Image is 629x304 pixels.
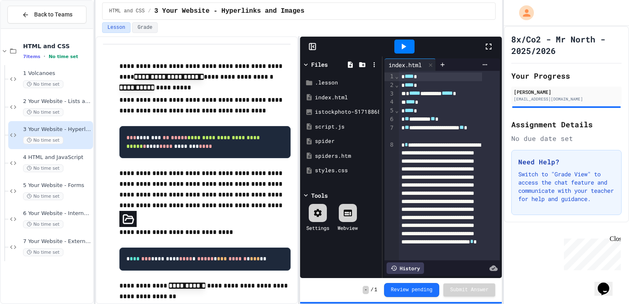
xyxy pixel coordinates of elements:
span: 4 HTML and JavaScript [23,154,91,161]
h1: 8x/Co2 - Mr North - 2025/2026 [511,33,622,56]
iframe: chat widget [561,235,621,270]
div: 2 [384,81,395,90]
span: 1 Volcanoes [23,70,91,77]
span: 3 Your Website - Hyperlinks and Images [23,126,91,133]
div: Chat with us now!Close [3,3,57,52]
span: • [44,53,45,60]
iframe: chat widget [594,271,621,296]
button: Lesson [102,22,130,33]
span: No time set [49,54,78,59]
span: 7 Your Website - External CSS [23,238,91,245]
div: My Account [510,3,536,22]
span: 1 [374,287,377,293]
span: HTML and CSS [109,8,144,14]
div: index.html [315,94,379,102]
div: script.js [315,123,379,131]
div: 1 [384,72,395,81]
span: No time set [23,136,63,144]
div: styles.css [315,166,379,175]
span: No time set [23,164,63,172]
div: .lesson [315,79,379,87]
div: 3 [384,90,395,98]
span: 2 Your Website - Lists and Styles [23,98,91,105]
div: istockphoto-517188688-612x612.jpg [315,108,379,116]
div: Tools [311,191,328,200]
h2: Your Progress [511,70,622,82]
div: 6 [384,115,395,124]
button: Grade [132,22,158,33]
span: Back to Teams [34,10,72,19]
span: No time set [23,192,63,200]
span: Fold line [395,73,399,80]
span: 6 Your Website - Internal CSS [23,210,91,217]
div: 7 [384,124,395,141]
div: [EMAIL_ADDRESS][DOMAIN_NAME] [514,96,619,102]
span: - [363,286,369,294]
button: Back to Teams [7,6,86,23]
div: 5 [384,107,395,115]
span: No time set [23,80,63,88]
span: Fold line [395,82,399,88]
span: No time set [23,248,63,256]
button: Review pending [384,283,440,297]
div: spiders.htm [315,152,379,160]
div: Webview [338,224,358,232]
button: Submit Answer [443,283,495,297]
div: Files [311,60,328,69]
div: Settings [306,224,329,232]
span: Fold line [395,107,399,114]
div: index.html [384,58,436,71]
span: No time set [23,108,63,116]
span: 3 Your Website - Hyperlinks and Images [154,6,305,16]
div: History [387,262,424,274]
span: / [370,287,373,293]
span: 5 Your Website - Forms [23,182,91,189]
div: 4 [384,98,395,107]
div: spider [315,137,379,145]
span: HTML and CSS [23,42,91,50]
span: 7 items [23,54,40,59]
div: index.html [384,61,426,69]
span: Submit Answer [450,287,489,293]
span: No time set [23,220,63,228]
p: Switch to "Grade View" to access the chat feature and communicate with your teacher for help and ... [518,170,615,203]
span: / [148,8,151,14]
div: No due date set [511,133,622,143]
div: [PERSON_NAME] [514,88,619,96]
h2: Assignment Details [511,119,622,130]
h3: Need Help? [518,157,615,167]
